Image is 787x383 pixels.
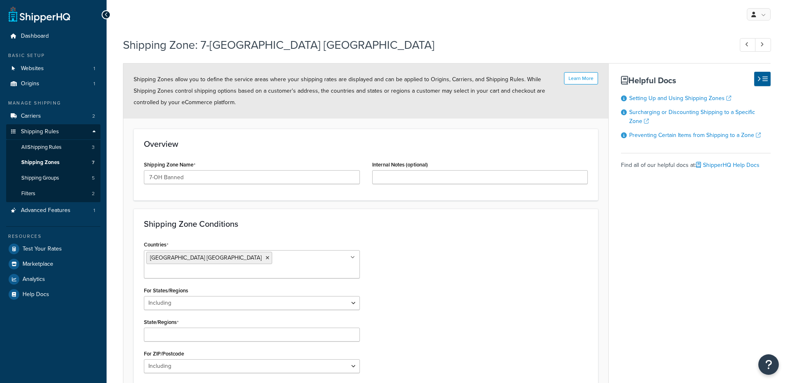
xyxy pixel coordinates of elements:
[21,33,49,40] span: Dashboard
[144,287,188,294] label: For States/Regions
[755,38,771,52] a: Next Record
[6,257,100,271] a: Marketplace
[754,72,771,86] button: Hide Help Docs
[740,38,756,52] a: Previous Record
[144,319,179,326] label: State/Regions
[21,128,59,135] span: Shipping Rules
[6,233,100,240] div: Resources
[93,80,95,87] span: 1
[6,203,100,218] a: Advanced Features1
[92,159,95,166] span: 7
[6,76,100,91] a: Origins1
[6,242,100,256] a: Test Your Rates
[6,203,100,218] li: Advanced Features
[93,65,95,72] span: 1
[144,162,196,168] label: Shipping Zone Name
[144,351,184,357] label: For ZIP/Postcode
[21,190,35,197] span: Filters
[621,76,771,85] h3: Helpful Docs
[6,100,100,107] div: Manage Shipping
[6,109,100,124] li: Carriers
[134,75,545,107] span: Shipping Zones allow you to define the service areas where your shipping rates are displayed and ...
[21,113,41,120] span: Carriers
[372,162,428,168] label: Internal Notes (optional)
[6,124,100,139] a: Shipping Rules
[21,175,59,182] span: Shipping Groups
[92,175,95,182] span: 5
[629,131,761,139] a: Preventing Certain Items from Shipping to a Zone
[150,253,262,262] span: [GEOGRAPHIC_DATA] [GEOGRAPHIC_DATA]
[21,207,71,214] span: Advanced Features
[6,140,100,155] a: AllShipping Rules3
[92,190,95,197] span: 2
[23,246,62,253] span: Test Your Rates
[629,108,755,125] a: Surcharging or Discounting Shipping to a Specific Zone
[6,76,100,91] li: Origins
[92,144,95,151] span: 3
[621,153,771,171] div: Find all of our helpful docs at:
[6,124,100,202] li: Shipping Rules
[6,171,100,186] li: Shipping Groups
[23,291,49,298] span: Help Docs
[6,171,100,186] a: Shipping Groups5
[6,109,100,124] a: Carriers2
[144,139,588,148] h3: Overview
[144,219,588,228] h3: Shipping Zone Conditions
[21,144,61,151] span: All Shipping Rules
[123,37,725,53] h1: Shipping Zone: 7-[GEOGRAPHIC_DATA] [GEOGRAPHIC_DATA]
[6,155,100,170] li: Shipping Zones
[6,272,100,287] a: Analytics
[21,80,39,87] span: Origins
[92,113,95,120] span: 2
[93,207,95,214] span: 1
[21,65,44,72] span: Websites
[6,287,100,302] a: Help Docs
[6,61,100,76] a: Websites1
[6,186,100,201] li: Filters
[23,261,53,268] span: Marketplace
[6,186,100,201] a: Filters2
[6,29,100,44] a: Dashboard
[6,52,100,59] div: Basic Setup
[23,276,45,283] span: Analytics
[144,242,168,248] label: Countries
[564,72,598,84] button: Learn More
[21,159,59,166] span: Shipping Zones
[758,354,779,375] button: Open Resource Center
[696,161,760,169] a: ShipperHQ Help Docs
[6,155,100,170] a: Shipping Zones7
[629,94,731,103] a: Setting Up and Using Shipping Zones
[6,61,100,76] li: Websites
